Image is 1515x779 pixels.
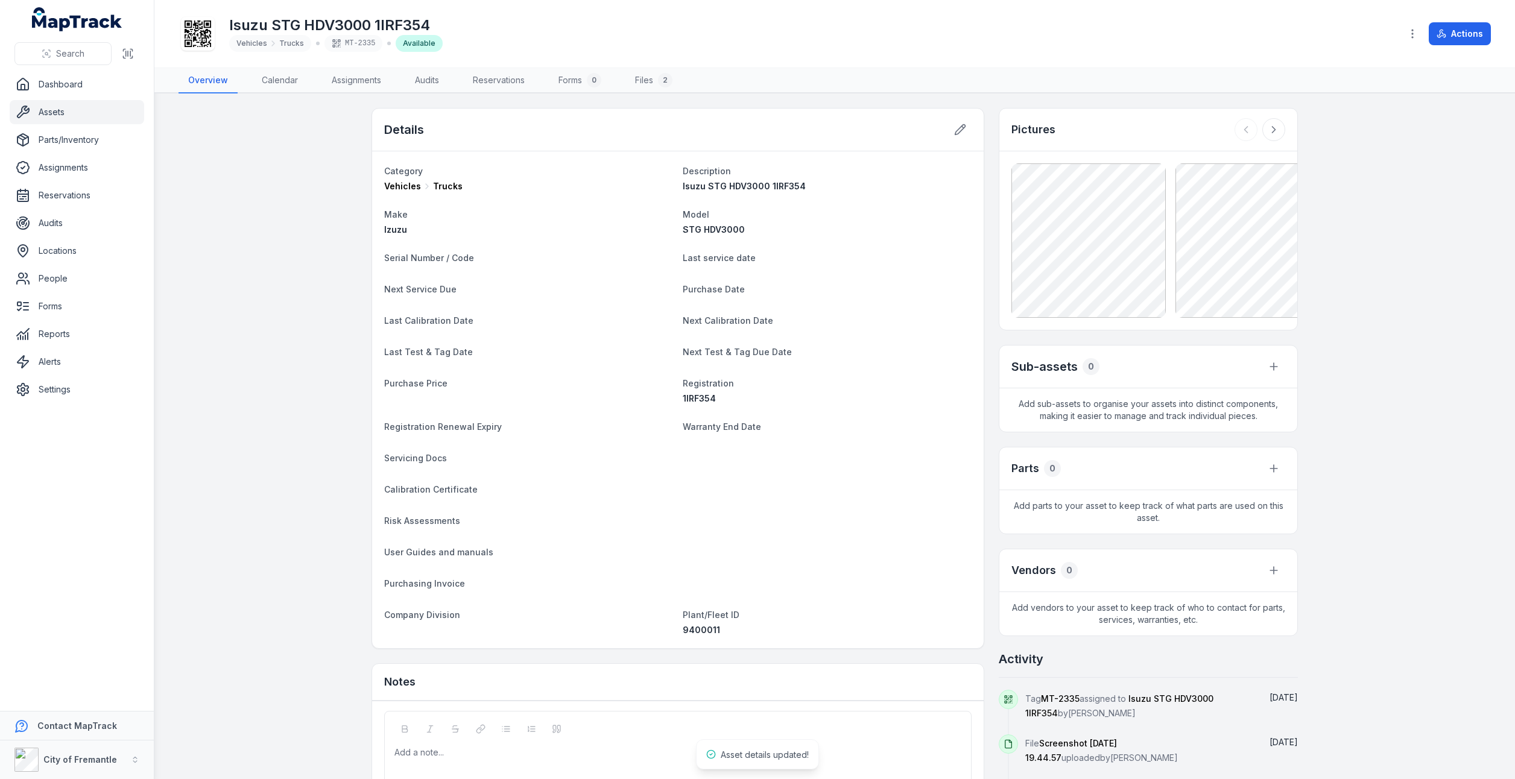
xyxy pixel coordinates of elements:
[37,721,117,731] strong: Contact MapTrack
[658,73,672,87] div: 2
[999,651,1043,667] h2: Activity
[10,72,144,96] a: Dashboard
[1083,358,1099,375] div: 0
[10,100,144,124] a: Assets
[384,209,408,219] span: Make
[1041,693,1080,704] span: MT-2335
[999,592,1297,635] span: Add vendors to your asset to keep track of who to contact for parts, services, warranties, etc.
[1011,562,1056,579] h3: Vendors
[384,453,447,463] span: Servicing Docs
[683,181,806,191] span: Isuzu STG HDV3000 1IRF354
[384,378,448,388] span: Purchase Price
[384,421,502,432] span: Registration Renewal Expiry
[10,183,144,207] a: Reservations
[1270,737,1298,747] span: [DATE]
[1061,562,1078,579] div: 0
[1270,692,1298,702] span: [DATE]
[32,7,122,31] a: MapTrack
[384,224,407,235] span: Izuzu
[1270,737,1298,747] time: 23/09/2025, 5:45:10 pm
[1011,358,1078,375] h2: Sub-assets
[384,516,460,526] span: Risk Assessments
[10,322,144,346] a: Reports
[10,350,144,374] a: Alerts
[999,490,1297,534] span: Add parts to your asset to keep track of what parts are used on this asset.
[252,68,308,93] a: Calendar
[384,484,478,494] span: Calibration Certificate
[56,48,84,60] span: Search
[10,128,144,152] a: Parts/Inventory
[1270,692,1298,702] time: 03/10/2025, 11:47:31 am
[384,578,465,588] span: Purchasing Invoice
[279,39,304,48] span: Trucks
[10,156,144,180] a: Assignments
[384,315,473,326] span: Last Calibration Date
[10,377,144,402] a: Settings
[625,68,682,93] a: Files2
[463,68,534,93] a: Reservations
[1025,738,1178,763] span: File uploaded by [PERSON_NAME]
[721,749,809,760] span: Asset details updated!
[236,39,267,48] span: Vehicles
[683,393,716,403] span: 1IRF354
[10,211,144,235] a: Audits
[683,284,745,294] span: Purchase Date
[396,35,443,52] div: Available
[683,315,773,326] span: Next Calibration Date
[384,347,473,357] span: Last Test & Tag Date
[683,224,745,235] span: STG HDV3000
[683,347,792,357] span: Next Test & Tag Due Date
[14,42,112,65] button: Search
[384,284,457,294] span: Next Service Due
[405,68,449,93] a: Audits
[10,294,144,318] a: Forms
[384,253,474,263] span: Serial Number / Code
[1429,22,1491,45] button: Actions
[683,610,739,620] span: Plant/Fleet ID
[10,266,144,291] a: People
[43,754,117,765] strong: City of Fremantle
[384,180,421,192] span: Vehicles
[1044,460,1061,477] div: 0
[999,388,1297,432] span: Add sub-assets to organise your assets into distinct components, making it easier to manage and t...
[433,180,463,192] span: Trucks
[10,239,144,263] a: Locations
[1025,693,1213,718] span: Tag assigned to by [PERSON_NAME]
[384,673,416,690] h3: Notes
[324,35,382,52] div: MT-2335
[683,625,720,635] span: 9400011
[683,166,731,176] span: Description
[1011,460,1039,477] h3: Parts
[384,610,460,620] span: Company Division
[384,166,423,176] span: Category
[683,421,761,432] span: Warranty End Date
[549,68,611,93] a: Forms0
[179,68,238,93] a: Overview
[322,68,391,93] a: Assignments
[1011,121,1055,138] h3: Pictures
[587,73,601,87] div: 0
[384,121,424,138] h2: Details
[1025,738,1117,763] span: Screenshot [DATE] 19.44.57
[683,209,709,219] span: Model
[229,16,443,35] h1: Isuzu STG HDV3000 1IRF354
[384,547,493,557] span: User Guides and manuals
[683,253,756,263] span: Last service date
[683,378,734,388] span: Registration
